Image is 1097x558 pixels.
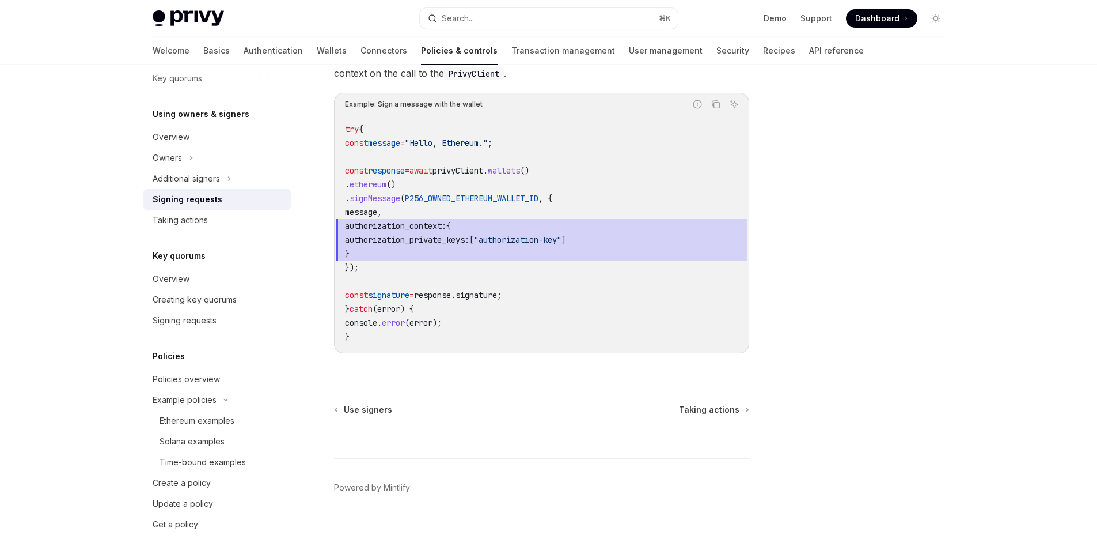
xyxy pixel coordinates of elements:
[679,404,739,416] span: Taking actions
[400,138,405,148] span: =
[345,331,350,342] span: }
[368,290,409,300] span: signature
[143,493,291,514] a: Update a policy
[143,269,291,289] a: Overview
[538,193,552,203] span: , {
[446,221,451,231] span: {
[203,37,230,65] a: Basics
[153,393,217,407] div: Example policies
[345,304,350,314] span: }
[345,124,359,134] span: try
[153,314,217,327] div: Signing requests
[520,165,529,176] span: ()
[927,9,945,28] button: Toggle dark mode
[153,293,237,307] div: Creating key quorums
[455,290,497,300] span: signature
[153,37,189,65] a: Welcome
[377,318,382,328] span: .
[160,435,225,448] div: Solana examples
[345,262,359,273] span: });
[405,318,409,328] span: (
[716,37,749,65] a: Security
[690,97,705,112] button: Report incorrect code
[345,97,483,112] div: Example: Sign a message with the wallet
[143,310,291,331] a: Signing requests
[405,165,409,176] span: =
[153,172,220,186] div: Additional signers
[409,318,432,328] span: error
[143,410,291,431] a: Ethereum examples
[244,37,303,65] a: Authentication
[764,13,787,24] a: Demo
[727,97,742,112] button: Ask AI
[143,189,291,210] a: Signing requests
[153,518,198,531] div: Get a policy
[409,165,432,176] span: await
[474,235,561,245] span: "authorization-key"
[345,138,368,148] span: const
[368,138,400,148] span: message
[350,304,373,314] span: catch
[345,318,377,328] span: console
[345,248,350,259] span: }
[420,8,678,29] button: Search...⌘K
[414,290,451,300] span: response
[143,148,291,168] button: Owners
[143,431,291,452] a: Solana examples
[345,193,350,203] span: .
[800,13,832,24] a: Support
[160,455,246,469] div: Time-bound examples
[763,37,795,65] a: Recipes
[153,372,220,386] div: Policies overview
[377,304,400,314] span: error
[335,404,392,416] a: Use signers
[488,138,492,148] span: ;
[143,473,291,493] a: Create a policy
[809,37,864,65] a: API reference
[350,193,400,203] span: signMessage
[153,107,249,121] h5: Using owners & signers
[153,272,189,286] div: Overview
[497,290,502,300] span: ;
[153,476,211,490] div: Create a policy
[334,49,749,81] span: Wallet requests on the wallets can now be made by passing in this newly created authorization con...
[153,151,182,165] div: Owners
[409,290,414,300] span: =
[679,404,748,416] a: Taking actions
[143,390,291,410] button: Example policies
[469,235,474,245] span: [
[405,193,538,203] span: P256_OWNED_ETHEREUM_WALLET_ID
[143,168,291,189] button: Additional signers
[153,249,206,263] h5: Key quorums
[345,179,350,190] span: .
[344,404,392,416] span: Use signers
[659,14,671,23] span: ⌘ K
[153,193,222,206] div: Signing requests
[153,497,213,511] div: Update a policy
[368,165,405,176] span: response
[377,207,382,217] span: ,
[359,124,363,134] span: {
[345,221,446,231] span: authorization_context:
[153,130,189,144] div: Overview
[629,37,703,65] a: User management
[483,165,488,176] span: .
[432,318,442,328] span: );
[488,165,520,176] span: wallets
[511,37,615,65] a: Transaction management
[360,37,407,65] a: Connectors
[373,304,377,314] span: (
[451,290,455,300] span: .
[143,289,291,310] a: Creating key quorums
[708,97,723,112] button: Copy the contents from the code block
[432,165,483,176] span: privyClient
[382,318,405,328] span: error
[400,193,405,203] span: (
[160,414,234,428] div: Ethereum examples
[421,37,498,65] a: Policies & controls
[143,514,291,535] a: Get a policy
[153,10,224,27] img: light logo
[334,482,410,493] a: Powered by Mintlify
[345,165,368,176] span: const
[153,213,208,227] div: Taking actions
